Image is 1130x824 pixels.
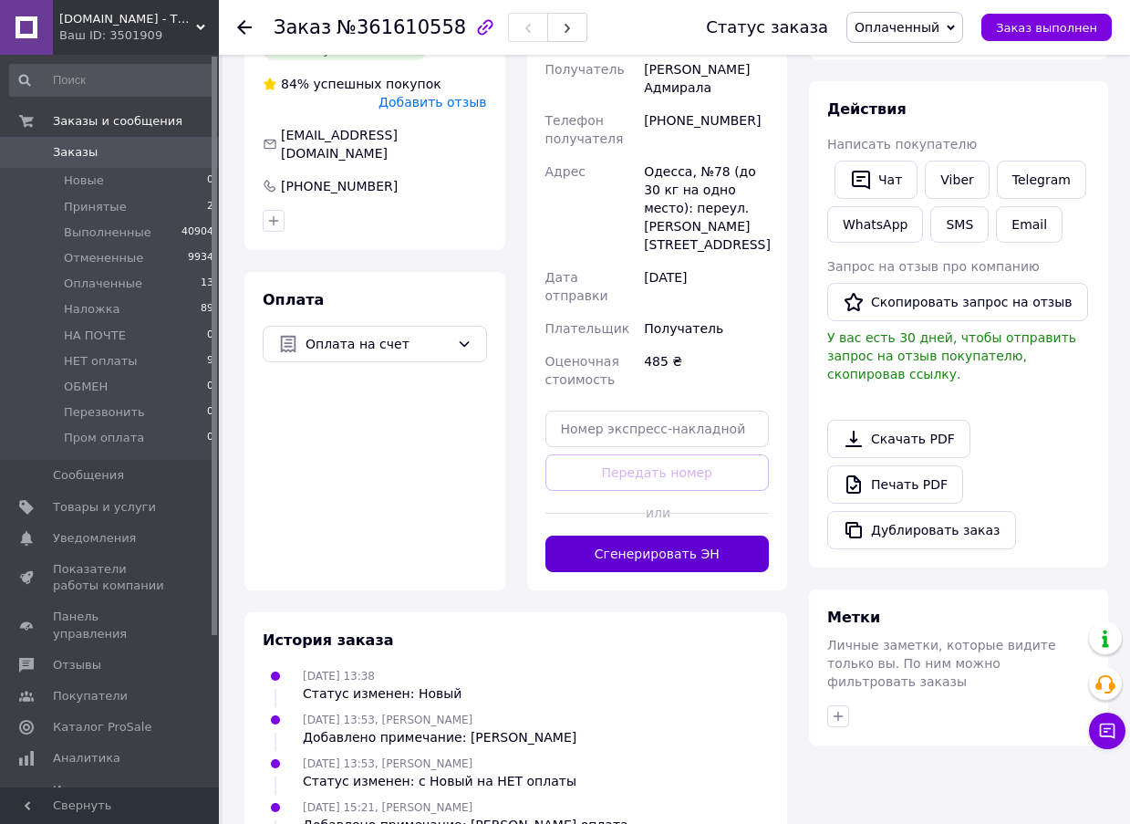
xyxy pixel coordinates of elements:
[207,328,213,344] span: 0
[64,276,142,292] span: Оплаченные
[207,430,213,446] span: 0
[281,77,309,91] span: 84%
[706,18,828,37] div: Статус заказа
[378,95,486,110] span: Добавить отзыв
[545,113,624,146] span: Телефон получателя
[981,14,1112,41] button: Заказ выполнен
[996,206,1063,243] button: Email
[545,62,625,77] span: Получатель
[59,27,219,44] div: Ваш ID: 3501909
[827,330,1076,381] span: У вас есть 30 дней, чтобы отправить запрос на отзыв покупателю, скопировав ссылку.
[640,345,772,396] div: 485 ₴
[306,334,450,354] span: Оплата на счет
[279,177,399,195] div: [PHONE_NUMBER]
[545,411,770,447] input: Номер экспресс-накладной
[53,750,120,767] span: Аналитика
[545,321,630,336] span: Плательщик
[640,155,772,261] div: Одесса, №78 (до 30 кг на одно место): переул. [PERSON_NAME][STREET_ADDRESS]
[53,719,151,735] span: Каталог ProSale
[337,16,466,38] span: №361610558
[827,100,907,118] span: Действия
[263,75,441,93] div: успешных покупок
[303,684,461,703] div: Статус изменен: Новый
[925,161,989,199] a: Viber
[303,772,576,790] div: Статус изменен: с Новый на НЕТ оплаты
[827,420,970,458] a: Скачать PDF
[53,782,169,815] span: Инструменты вебмастера и SEO
[303,728,576,746] div: Добавлено примечание: [PERSON_NAME]
[303,714,472,726] span: [DATE] 13:53, [PERSON_NAME]
[545,164,586,179] span: Адрес
[64,199,127,215] span: Принятые
[64,404,145,421] span: Перезвонить
[263,291,324,308] span: Оплата
[640,312,772,345] div: Получатель
[64,430,144,446] span: Пром оплата
[545,270,608,303] span: Дата отправки
[59,11,196,27] span: 7star.com.ua - Твой надежный интернет магазин
[207,199,213,215] span: 2
[207,172,213,189] span: 0
[640,53,772,104] div: [PERSON_NAME] Адмирала
[201,301,213,318] span: 89
[181,224,213,241] span: 40904
[827,137,977,151] span: Написать покупателю
[827,259,1040,274] span: Запрос на отзыв про компанию
[53,467,124,484] span: Сообщения
[53,609,169,641] span: Панель управления
[827,511,1016,549] button: Дублировать заказ
[274,16,331,38] span: Заказ
[207,404,213,421] span: 0
[207,379,213,395] span: 0
[64,328,126,344] span: НА ПОЧТЕ
[545,536,770,572] button: Сгенерировать ЭН
[996,21,1097,35] span: Заказ выполнен
[997,161,1086,199] a: Telegram
[827,465,963,504] a: Печать PDF
[201,276,213,292] span: 13
[1089,713,1125,749] button: Чат с покупателем
[207,353,213,370] span: 9
[640,104,772,155] div: [PHONE_NUMBER]
[827,206,923,243] a: WhatsApp
[53,657,101,673] span: Отзывы
[53,561,169,594] span: Показатели работы компании
[827,609,880,626] span: Метки
[64,224,151,241] span: Выполненные
[646,504,669,522] span: или
[303,801,472,814] span: [DATE] 15:21, [PERSON_NAME]
[640,261,772,312] div: [DATE]
[303,670,375,683] span: [DATE] 13:38
[281,128,398,161] span: [EMAIL_ADDRESS][DOMAIN_NAME]
[930,206,989,243] button: SMS
[303,757,472,770] span: [DATE] 13:53, [PERSON_NAME]
[53,499,156,516] span: Товары и услуги
[53,530,136,547] span: Уведомления
[53,113,182,130] span: Заказы и сообщения
[64,379,108,395] span: ОБМЕН
[835,161,917,199] button: Чат
[827,638,1056,689] span: Личные заметки, которые видите только вы. По ним можно фильтровать заказы
[827,283,1088,321] button: Скопировать запрос на отзыв
[188,250,213,266] span: 9934
[64,172,104,189] span: Новые
[855,20,939,35] span: Оплаченный
[9,64,215,97] input: Поиск
[53,144,98,161] span: Заказы
[545,354,619,387] span: Оценочная стоимость
[64,353,138,370] span: НЕТ оплаты
[53,688,128,704] span: Покупатели
[237,18,252,37] div: Вернуться назад
[64,301,120,318] span: Наложка
[263,631,394,649] span: История заказа
[64,250,143,266] span: Отмененные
